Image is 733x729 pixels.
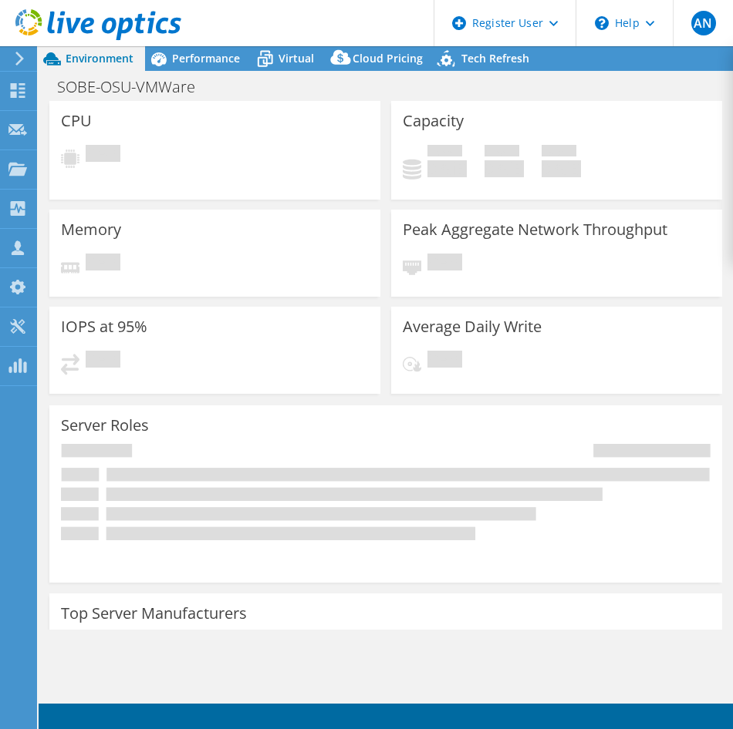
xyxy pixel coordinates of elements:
[50,79,219,96] h1: SOBE-OSU-VMWare
[461,51,529,66] span: Tech Refresh
[403,318,542,335] h3: Average Daily Write
[86,254,120,274] span: Pending
[403,113,464,129] h3: Capacity
[485,145,519,160] span: Free
[427,160,467,177] h4: 0 GiB
[61,605,247,622] h3: Top Server Manufacturers
[542,160,581,177] h4: 0 GiB
[61,417,149,434] h3: Server Roles
[61,113,92,129] h3: CPU
[427,351,462,371] span: Pending
[61,221,121,238] h3: Memory
[691,11,716,35] span: AN
[595,16,609,30] svg: \n
[172,51,240,66] span: Performance
[279,51,314,66] span: Virtual
[86,351,120,371] span: Pending
[353,51,423,66] span: Cloud Pricing
[403,221,667,238] h3: Peak Aggregate Network Throughput
[61,318,147,335] h3: IOPS at 95%
[427,145,462,160] span: Used
[427,254,462,274] span: Pending
[66,51,133,66] span: Environment
[485,160,524,177] h4: 0 GiB
[86,145,120,166] span: Pending
[542,145,576,160] span: Total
